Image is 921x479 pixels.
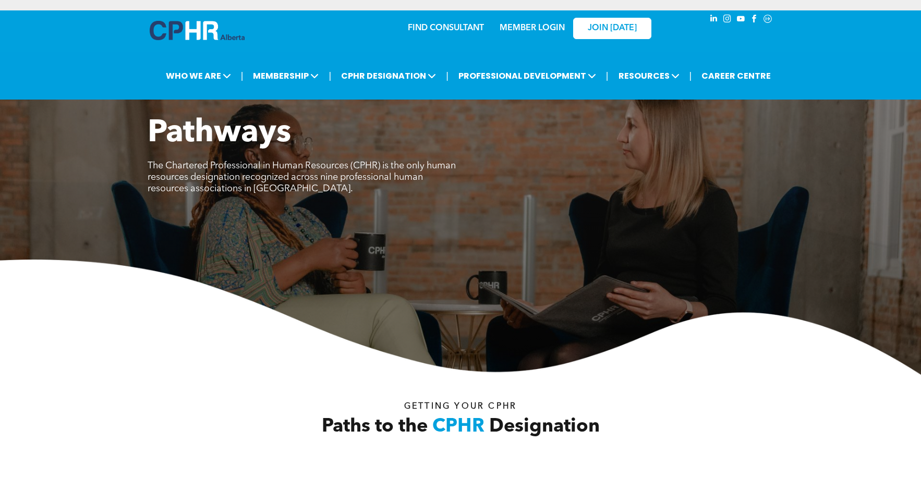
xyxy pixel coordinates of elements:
[708,13,719,27] a: linkedin
[721,13,733,27] a: instagram
[573,18,651,39] a: JOIN [DATE]
[689,65,692,87] li: |
[250,66,322,85] span: MEMBERSHIP
[698,66,774,85] a: CAREER CENTRE
[489,417,600,436] span: Designation
[762,13,773,27] a: Social network
[338,66,439,85] span: CPHR DESIGNATION
[455,66,599,85] span: PROFESSIONAL DEVELOPMENT
[148,161,456,193] span: The Chartered Professional in Human Resources (CPHR) is the only human resources designation reco...
[588,23,637,33] span: JOIN [DATE]
[408,24,484,32] a: FIND CONSULTANT
[322,417,428,436] span: Paths to the
[432,417,484,436] span: CPHR
[163,66,234,85] span: WHO WE ARE
[500,24,565,32] a: MEMBER LOGIN
[735,13,746,27] a: youtube
[446,65,449,87] li: |
[404,402,517,411] span: Getting your Cphr
[241,65,244,87] li: |
[150,21,245,40] img: A blue and white logo for cp alberta
[615,66,683,85] span: RESOURCES
[148,118,291,149] span: Pathways
[748,13,760,27] a: facebook
[606,65,609,87] li: |
[329,65,331,87] li: |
